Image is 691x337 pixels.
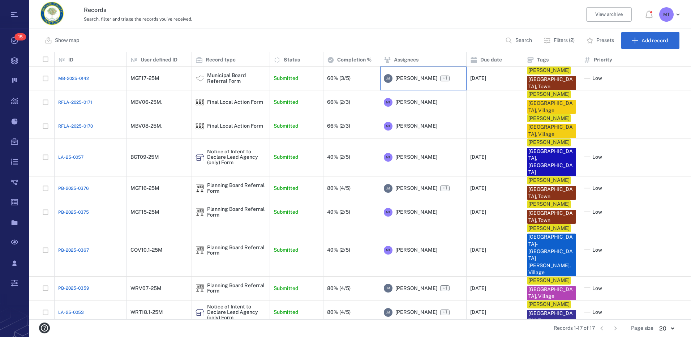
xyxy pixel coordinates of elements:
[196,184,204,193] img: icon Planning Board Referral Form
[196,98,204,107] div: Final Local Action Form
[384,184,392,193] div: J M
[596,37,614,44] p: Presets
[395,285,437,292] span: [PERSON_NAME]
[207,99,263,105] div: Final Local Action Form
[274,154,298,161] p: Submitted
[470,310,486,315] div: [DATE]
[196,153,204,162] div: Notice of Intent to Declare Lead Agency (only) Form
[40,32,85,49] button: Show map
[528,301,570,308] div: [PERSON_NAME]
[196,208,204,217] img: icon Planning Board Referral Form
[528,186,575,200] div: [GEOGRAPHIC_DATA], Town
[537,56,549,64] p: Tags
[470,76,486,81] div: [DATE]
[528,201,570,208] div: [PERSON_NAME]
[207,206,266,218] div: Planning Board Referral Form
[337,56,372,64] p: Completion %
[327,247,350,253] div: 40% (2/5)
[501,32,538,49] button: Search
[58,209,89,216] a: PB-2025-0375
[130,286,162,291] div: WRV07-25M
[196,246,204,255] img: icon Planning Board Referral Form
[440,185,450,191] span: +1
[441,75,448,81] span: +1
[384,98,392,107] div: M T
[440,76,450,81] span: +1
[327,286,351,291] div: 80% (4/5)
[595,323,622,334] nav: pagination navigation
[592,247,602,254] span: Low
[470,185,486,191] div: [DATE]
[528,177,570,184] div: [PERSON_NAME]
[196,74,204,83] img: icon Municipal Board Referral Form
[207,123,263,129] div: Final Local Action Form
[274,309,298,316] p: Submitted
[659,7,674,22] div: M T
[528,210,575,224] div: [GEOGRAPHIC_DATA], Town
[58,75,89,82] a: MB-2025-0142
[631,325,653,332] span: Page size
[528,225,570,232] div: [PERSON_NAME]
[16,5,31,12] span: Help
[207,304,266,321] div: Notice of Intent to Declare Lead Agency (only) Form
[395,247,437,254] span: [PERSON_NAME]
[395,123,437,130] span: [PERSON_NAME]
[274,209,298,216] p: Submitted
[384,284,392,293] div: J M
[528,100,575,114] div: [GEOGRAPHIC_DATA], Village
[58,185,89,192] a: PB-2025-0376
[14,33,26,40] span: 15
[592,154,602,161] span: Low
[327,123,350,129] div: 66% (2/3)
[196,184,204,193] div: Planning Board Referral Form
[470,209,486,215] div: [DATE]
[274,285,298,292] p: Submitted
[130,154,159,160] div: BGT09-25M
[55,37,79,44] p: Show map
[470,286,486,291] div: [DATE]
[196,74,204,83] div: Municipal Board Referral Form
[207,283,266,294] div: Planning Board Referral Form
[653,324,679,333] div: 20
[40,2,64,27] a: Go home
[284,56,300,64] p: Status
[528,310,575,324] div: [GEOGRAPHIC_DATA], Town
[384,308,392,317] div: J M
[84,6,475,14] h3: Records
[58,123,93,129] span: RFLA-2025-0170
[130,209,159,215] div: MGT15-25M
[84,17,192,22] span: Search, filter and triage the records you've received.
[592,185,602,192] span: Low
[594,56,612,64] p: Priority
[440,285,450,291] span: +1
[515,37,532,44] p: Search
[327,209,350,215] div: 40% (2/5)
[274,185,298,192] p: Submitted
[196,98,204,107] img: icon Final Local Action Form
[539,32,580,49] button: Filters (2)
[58,154,83,161] a: LA-25-0057
[58,285,89,291] a: PB-2025-0359
[58,309,84,316] a: LA-25-0053
[441,309,448,315] span: +1
[130,123,162,129] div: MBV08-25M.
[528,67,570,74] div: [PERSON_NAME]
[395,209,437,216] span: [PERSON_NAME]
[207,73,266,84] div: Municipal Board Referral Form
[384,208,392,217] div: M T
[36,320,53,336] button: help
[274,247,298,254] p: Submitted
[528,234,575,276] div: [GEOGRAPHIC_DATA]-[GEOGRAPHIC_DATA][PERSON_NAME], Village
[659,7,682,22] button: MT
[586,7,632,22] button: View archive
[327,99,350,105] div: 66% (2/3)
[130,310,163,315] div: WRT18.1-25M
[528,277,570,284] div: [PERSON_NAME]
[40,2,64,25] img: Orange County Planning Department logo
[528,91,570,98] div: [PERSON_NAME]
[207,183,266,194] div: Planning Board Referral Form
[274,75,298,82] p: Submitted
